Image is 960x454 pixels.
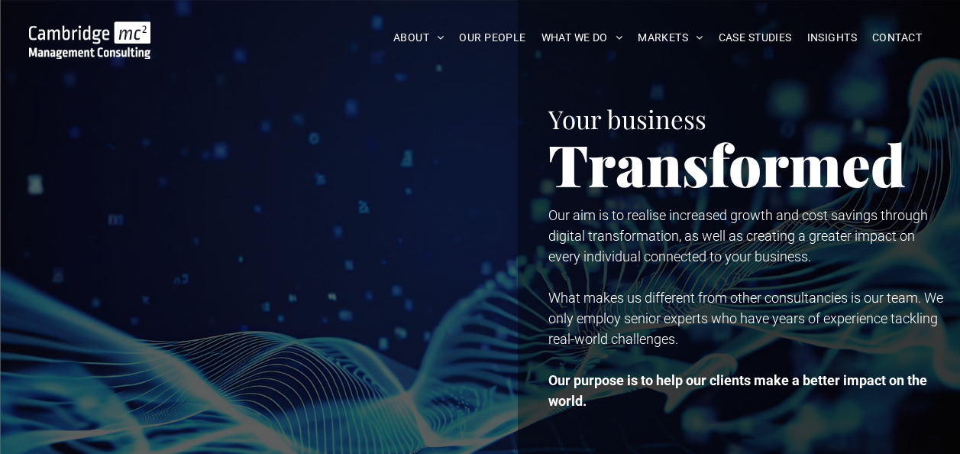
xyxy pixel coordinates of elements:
a: MARKETS [630,26,710,50]
a: CASE STUDIES [711,26,800,50]
span: Our aim is to realise increased growth and cost savings through digital transformation, as well a... [548,207,928,264]
a: CONTACT [865,26,929,50]
span: Your business [548,102,706,135]
a: WHAT WE DO [534,26,631,50]
strong: Our purpose is to help our clients make a better impact on the world. [548,372,927,409]
span: What makes us different from other consultancies is our team. We only employ senior experts who h... [548,290,943,347]
a: Your Business Transformed | Cambridge Management Consulting [29,24,151,40]
img: Go to Homepage [29,21,151,59]
a: INSIGHTS [800,26,865,50]
a: ABOUT [386,26,452,50]
span: Transformed [548,125,906,202]
a: OUR PEOPLE [451,26,533,50]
